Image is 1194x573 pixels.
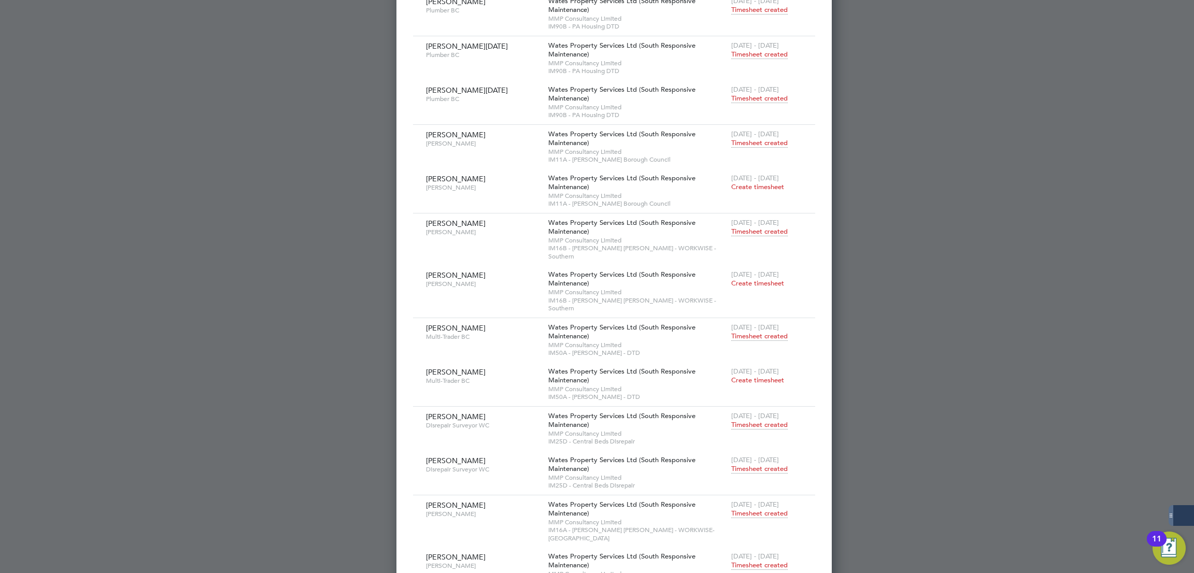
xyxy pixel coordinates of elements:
[548,270,695,288] span: Wates Property Services Ltd (South Responsive Maintenance)
[1153,532,1186,565] button: Open Resource Center, 11 new notifications
[548,59,726,67] span: MMP Consultancy Limited
[731,94,788,103] span: Timesheet created
[548,411,695,429] span: Wates Property Services Ltd (South Responsive Maintenance)
[548,244,726,260] span: IM16B - [PERSON_NAME] [PERSON_NAME] - WORKWISE - Southern
[548,174,695,191] span: Wates Property Services Ltd (South Responsive Maintenance)
[426,456,486,465] span: [PERSON_NAME]
[1152,539,1161,552] div: 11
[426,41,508,51] span: [PERSON_NAME][DATE]
[548,429,726,438] span: MMP Consultancy Limited
[731,367,779,376] span: [DATE] - [DATE]
[731,182,784,191] span: Create timesheet
[548,155,726,164] span: IM11A - [PERSON_NAME] Borough Council
[548,236,726,245] span: MMP Consultancy Limited
[731,85,779,94] span: [DATE] - [DATE]
[548,526,726,542] span: IM16A - [PERSON_NAME] [PERSON_NAME] - WORKWISE- [GEOGRAPHIC_DATA]
[548,111,726,119] span: IM90B - PA Housing DTD
[548,552,695,569] span: Wates Property Services Ltd (South Responsive Maintenance)
[731,420,788,429] span: Timesheet created
[426,510,541,518] span: [PERSON_NAME]
[426,51,541,59] span: Plumber BC
[426,562,541,570] span: [PERSON_NAME]
[548,367,695,384] span: Wates Property Services Ltd (South Responsive Maintenance)
[426,219,486,228] span: [PERSON_NAME]
[426,377,541,385] span: Multi-Trader BC
[426,270,486,280] span: [PERSON_NAME]
[731,50,788,59] span: Timesheet created
[731,130,779,138] span: [DATE] - [DATE]
[426,465,541,474] span: Disrepair Surveyor WC
[426,367,486,377] span: [PERSON_NAME]
[548,455,695,473] span: Wates Property Services Ltd (South Responsive Maintenance)
[548,385,726,393] span: MMP Consultancy Limited
[426,6,541,15] span: Plumber BC
[731,218,779,227] span: [DATE] - [DATE]
[731,376,784,384] span: Create timesheet
[731,455,779,464] span: [DATE] - [DATE]
[731,41,779,50] span: [DATE] - [DATE]
[426,174,486,183] span: [PERSON_NAME]
[548,288,726,296] span: MMP Consultancy Limited
[426,85,508,95] span: [PERSON_NAME][DATE]
[731,561,788,570] span: Timesheet created
[548,148,726,156] span: MMP Consultancy Limited
[731,500,779,509] span: [DATE] - [DATE]
[731,411,779,420] span: [DATE] - [DATE]
[548,130,695,147] span: Wates Property Services Ltd (South Responsive Maintenance)
[548,67,726,75] span: IM90B - PA Housing DTD
[731,509,788,518] span: Timesheet created
[426,183,541,192] span: [PERSON_NAME]
[548,15,726,23] span: MMP Consultancy Limited
[548,349,726,357] span: IM50A - [PERSON_NAME] - DTD
[731,174,779,182] span: [DATE] - [DATE]
[548,85,695,103] span: Wates Property Services Ltd (South Responsive Maintenance)
[426,323,486,333] span: [PERSON_NAME]
[731,323,779,332] span: [DATE] - [DATE]
[731,332,788,341] span: Timesheet created
[426,412,486,421] span: [PERSON_NAME]
[548,500,695,518] span: Wates Property Services Ltd (South Responsive Maintenance)
[426,228,541,236] span: [PERSON_NAME]
[426,333,541,341] span: Multi-Trader BC
[426,421,541,429] span: Disrepair Surveyor WC
[731,279,784,288] span: Create timesheet
[548,518,726,526] span: MMP Consultancy Limited
[426,139,541,148] span: [PERSON_NAME]
[731,552,779,561] span: [DATE] - [DATE]
[731,464,788,474] span: Timesheet created
[426,552,486,562] span: [PERSON_NAME]
[548,199,726,208] span: IM11A - [PERSON_NAME] Borough Council
[548,323,695,340] span: Wates Property Services Ltd (South Responsive Maintenance)
[731,5,788,15] span: Timesheet created
[426,95,541,103] span: Plumber BC
[731,138,788,148] span: Timesheet created
[426,280,541,288] span: [PERSON_NAME]
[548,192,726,200] span: MMP Consultancy Limited
[548,437,726,446] span: IM25D - Central Beds Disrepair
[548,41,695,59] span: Wates Property Services Ltd (South Responsive Maintenance)
[731,270,779,279] span: [DATE] - [DATE]
[548,481,726,490] span: IM25D - Central Beds Disrepair
[548,22,726,31] span: IM90B - PA Housing DTD
[548,341,726,349] span: MMP Consultancy Limited
[426,500,486,510] span: [PERSON_NAME]
[548,393,726,401] span: IM50A - [PERSON_NAME] - DTD
[548,103,726,111] span: MMP Consultancy Limited
[548,218,695,236] span: Wates Property Services Ltd (South Responsive Maintenance)
[426,130,486,139] span: [PERSON_NAME]
[548,474,726,482] span: MMP Consultancy Limited
[548,296,726,312] span: IM16B - [PERSON_NAME] [PERSON_NAME] - WORKWISE - Southern
[731,227,788,236] span: Timesheet created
